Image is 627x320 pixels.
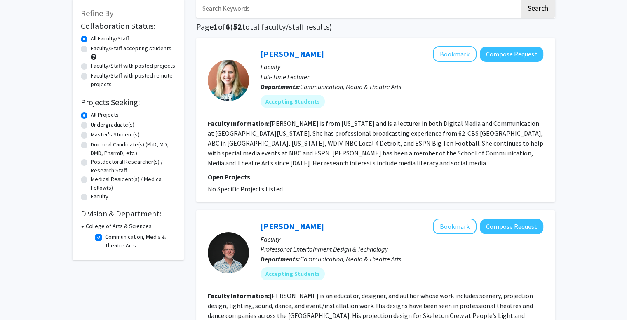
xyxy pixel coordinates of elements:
span: Communication, Media & Theatre Arts [300,82,401,91]
p: Faculty [261,62,543,72]
h1: Page of ( total faculty/staff results) [196,22,555,32]
button: Add Jeromy Hopgood to Bookmarks [433,219,477,234]
p: Professor of Entertainment Design & Technology [261,244,543,254]
b: Faculty Information: [208,119,270,127]
label: Faculty/Staff with posted remote projects [91,71,176,89]
b: Faculty Information: [208,292,270,300]
h2: Projects Seeking: [81,97,176,107]
label: Faculty/Staff with posted projects [91,61,175,70]
label: Communication, Media & Theatre Arts [105,233,174,250]
label: Faculty [91,192,108,201]
span: Communication, Media & Theatre Arts [300,255,401,263]
label: Medical Resident(s) / Medical Fellow(s) [91,175,176,192]
b: Departments: [261,82,300,91]
h2: Collaboration Status: [81,21,176,31]
span: 1 [214,21,218,32]
iframe: Chat [6,283,35,314]
label: Doctoral Candidate(s) (PhD, MD, DMD, PharmD, etc.) [91,140,176,158]
span: 52 [233,21,242,32]
span: 6 [225,21,230,32]
label: All Projects [91,111,119,119]
mat-chip: Accepting Students [261,267,325,280]
label: Undergraduate(s) [91,120,134,129]
fg-read-more: [PERSON_NAME] is from [US_STATE] and is a lecturer in both Digital Media and Communication at [GE... [208,119,543,167]
h3: College of Arts & Sciences [86,222,152,231]
span: No Specific Projects Listed [208,185,283,193]
button: Compose Request to Jeromy Hopgood [480,219,543,234]
a: [PERSON_NAME] [261,221,324,231]
label: All Faculty/Staff [91,34,129,43]
mat-chip: Accepting Students [261,95,325,108]
label: Postdoctoral Researcher(s) / Research Staff [91,158,176,175]
button: Compose Request to Megan Gore [480,47,543,62]
p: Full-Time Lecturer [261,72,543,82]
span: Refine By [81,8,113,18]
p: Faculty [261,234,543,244]
p: Open Projects [208,172,543,182]
button: Add Megan Gore to Bookmarks [433,46,477,62]
h2: Division & Department: [81,209,176,219]
label: Faculty/Staff accepting students [91,44,171,53]
b: Departments: [261,255,300,263]
label: Master's Student(s) [91,130,139,139]
a: [PERSON_NAME] [261,49,324,59]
